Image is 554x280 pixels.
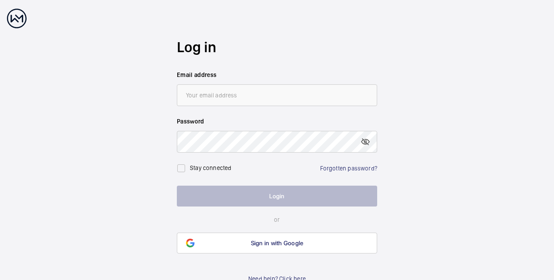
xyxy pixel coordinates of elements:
span: Sign in with Google [251,240,304,247]
p: or [177,215,377,224]
input: Your email address [177,84,377,106]
button: Login [177,186,377,207]
label: Stay connected [190,164,232,171]
label: Email address [177,70,377,79]
label: Password [177,117,377,126]
a: Forgotten password? [320,165,377,172]
h2: Log in [177,37,377,57]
